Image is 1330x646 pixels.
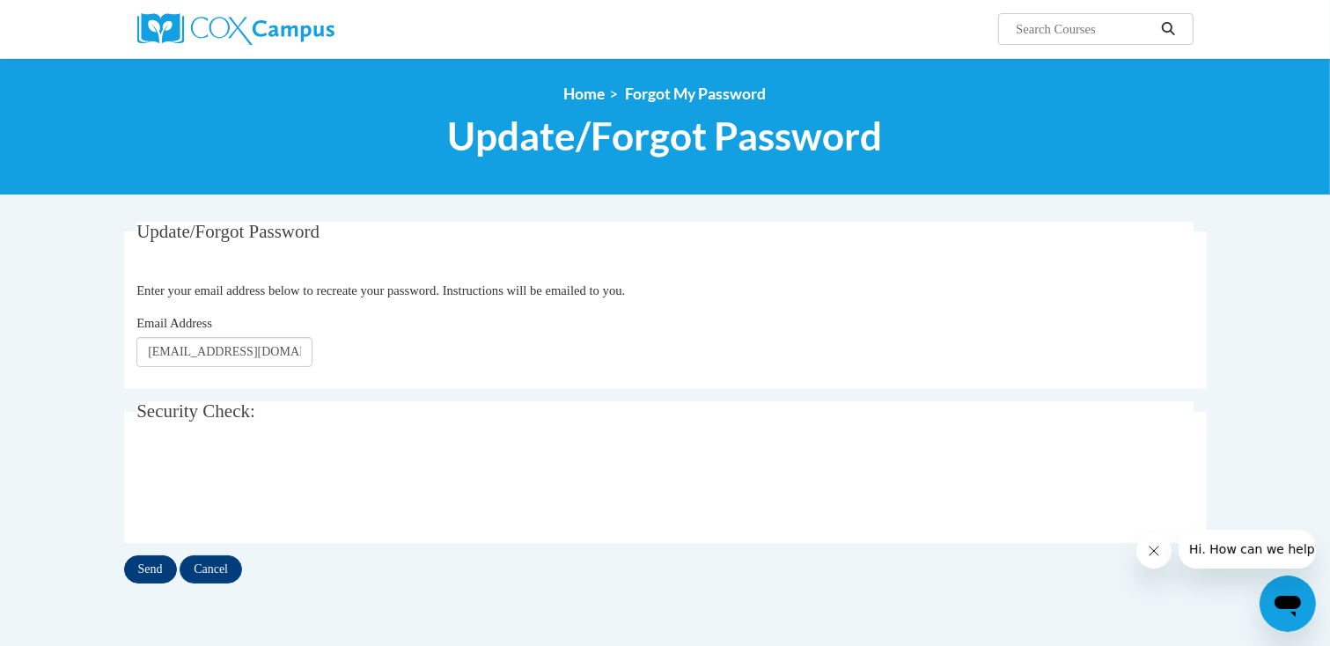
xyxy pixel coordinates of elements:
[136,400,255,422] span: Security Check:
[137,13,472,45] a: Cox Campus
[124,555,177,584] input: Send
[136,452,404,521] iframe: reCAPTCHA
[1260,576,1316,632] iframe: Button to launch messaging window
[180,555,242,584] input: Cancel
[1179,530,1316,569] iframe: Message from company
[626,84,767,103] span: Forgot My Password
[1136,533,1172,569] iframe: Close message
[136,337,312,367] input: Email
[137,13,334,45] img: Cox Campus
[448,113,883,159] span: Update/Forgot Password
[564,84,606,103] a: Home
[136,316,212,330] span: Email Address
[136,221,320,242] span: Update/Forgot Password
[1155,18,1181,40] button: Search
[1014,18,1155,40] input: Search Courses
[136,283,625,297] span: Enter your email address below to recreate your password. Instructions will be emailed to you.
[11,12,143,26] span: Hi. How can we help?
